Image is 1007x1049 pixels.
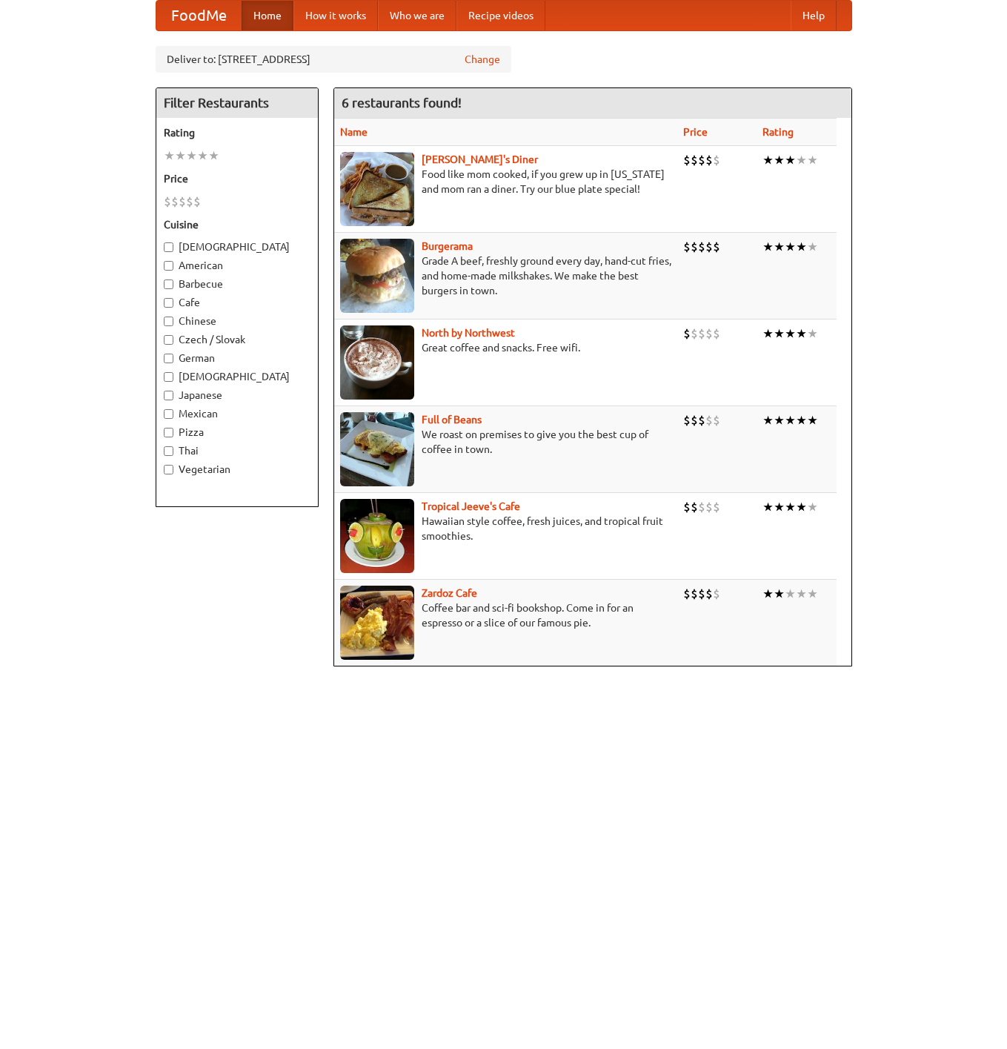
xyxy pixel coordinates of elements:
[705,325,713,342] li: $
[164,443,310,458] label: Thai
[179,193,186,210] li: $
[807,239,818,255] li: ★
[156,46,511,73] div: Deliver to: [STREET_ADDRESS]
[422,587,477,599] a: Zardoz Cafe
[208,148,219,164] li: ★
[785,586,796,602] li: ★
[691,239,698,255] li: $
[186,148,197,164] li: ★
[785,239,796,255] li: ★
[164,388,310,403] label: Japanese
[774,499,785,515] li: ★
[164,406,310,421] label: Mexican
[691,152,698,168] li: $
[186,193,193,210] li: $
[340,600,671,630] p: Coffee bar and sci-fi bookshop. Come in for an espresso or a slice of our famous pie.
[683,239,691,255] li: $
[164,465,173,474] input: Vegetarian
[156,88,318,118] h4: Filter Restaurants
[683,325,691,342] li: $
[164,354,173,363] input: German
[691,325,698,342] li: $
[164,239,310,254] label: [DEMOGRAPHIC_DATA]
[807,412,818,428] li: ★
[164,391,173,400] input: Japanese
[340,499,414,573] img: jeeves.jpg
[197,148,208,164] li: ★
[713,412,720,428] li: $
[713,152,720,168] li: $
[340,239,414,313] img: burgerama.jpg
[164,242,173,252] input: [DEMOGRAPHIC_DATA]
[713,586,720,602] li: $
[705,152,713,168] li: $
[340,325,414,400] img: north.jpg
[796,586,807,602] li: ★
[164,261,173,271] input: American
[762,239,774,255] li: ★
[340,412,414,486] img: beans.jpg
[164,335,173,345] input: Czech / Slovak
[762,499,774,515] li: ★
[164,351,310,365] label: German
[422,240,473,252] a: Burgerama
[340,514,671,543] p: Hawaiian style coffee, fresh juices, and tropical fruit smoothies.
[164,148,175,164] li: ★
[164,279,173,289] input: Barbecue
[175,148,186,164] li: ★
[683,586,691,602] li: $
[340,167,671,196] p: Food like mom cooked, if you grew up in [US_STATE] and mom ran a diner. Try our blue plate special!
[164,332,310,347] label: Czech / Slovak
[164,446,173,456] input: Thai
[705,412,713,428] li: $
[713,499,720,515] li: $
[762,412,774,428] li: ★
[164,193,171,210] li: $
[698,586,705,602] li: $
[340,427,671,457] p: We roast on premises to give you the best cup of coffee in town.
[242,1,293,30] a: Home
[774,152,785,168] li: ★
[171,193,179,210] li: $
[796,325,807,342] li: ★
[422,500,520,512] a: Tropical Jeeve's Cafe
[164,125,310,140] h5: Rating
[796,239,807,255] li: ★
[164,409,173,419] input: Mexican
[774,325,785,342] li: ★
[807,586,818,602] li: ★
[762,586,774,602] li: ★
[422,153,538,165] a: [PERSON_NAME]'s Diner
[807,499,818,515] li: ★
[164,217,310,232] h5: Cuisine
[774,412,785,428] li: ★
[422,414,482,426] a: Full of Beans
[156,1,242,30] a: FoodMe
[796,412,807,428] li: ★
[683,126,708,138] a: Price
[705,499,713,515] li: $
[691,586,698,602] li: $
[456,1,545,30] a: Recipe videos
[691,499,698,515] li: $
[340,126,368,138] a: Name
[422,327,515,339] a: North by Northwest
[705,239,713,255] li: $
[698,239,705,255] li: $
[164,295,310,310] label: Cafe
[774,586,785,602] li: ★
[698,325,705,342] li: $
[785,499,796,515] li: ★
[340,586,414,660] img: zardoz.jpg
[762,126,794,138] a: Rating
[785,152,796,168] li: ★
[796,152,807,168] li: ★
[791,1,837,30] a: Help
[164,171,310,186] h5: Price
[164,314,310,328] label: Chinese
